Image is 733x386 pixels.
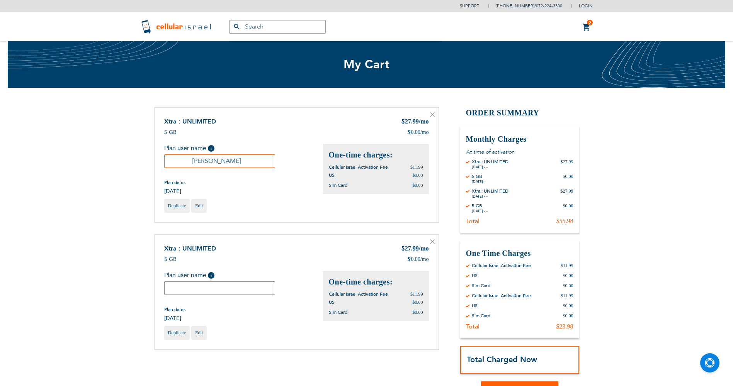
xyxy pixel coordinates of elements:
[563,203,573,213] div: $0.00
[191,199,207,213] a: Edit
[413,300,423,305] span: $0.00
[472,159,509,165] div: Xtra : UNLIMITED
[556,217,573,225] div: $55.98
[563,283,573,289] div: $0.00
[407,256,411,263] span: $
[472,303,478,309] div: US
[563,173,573,184] div: $0.00
[407,129,411,136] span: $
[164,271,206,279] span: Plan user name
[164,199,190,213] a: Duplicate
[582,23,591,32] a: 2
[164,326,190,340] a: Duplicate
[460,3,479,9] a: Support
[329,164,388,170] span: Cellular Israel Activation Fee
[141,19,214,34] img: Cellular Israel
[472,179,488,184] div: [DATE] - -
[410,291,423,297] span: $11.99
[467,354,537,365] strong: Total Charged Now
[563,273,573,279] div: $0.00
[401,244,429,254] div: 27.99
[401,117,429,127] div: 27.99
[420,129,429,136] span: /mo
[472,262,531,269] div: Cellular Israel Activation Fee
[472,173,488,179] div: 5 GB
[472,165,509,169] div: [DATE] - -
[195,203,203,208] span: Edit
[168,203,186,208] span: Duplicate
[472,194,509,199] div: [DATE] - -
[579,3,593,9] span: Login
[466,323,480,330] div: Total
[401,118,405,127] span: $
[561,159,573,169] div: $27.99
[466,134,573,144] h3: Monthly Charges
[407,256,429,263] div: 0.00
[329,150,423,160] h2: One-time charges:
[329,291,388,297] span: Cellular Israel Activation Fee
[472,313,490,319] div: Sim Card
[472,188,509,194] div: Xtra : UNLIMITED
[329,299,335,305] span: US
[413,173,423,178] span: $0.00
[407,129,429,136] div: 0.00
[329,172,335,178] span: US
[466,148,573,156] p: At time of activation
[556,323,573,330] div: $23.98
[561,262,573,269] div: $11.99
[419,118,429,125] span: /mo
[208,145,214,152] span: Help
[164,117,216,126] a: Xtra : UNLIMITED
[419,245,429,252] span: /mo
[488,0,562,12] li: /
[472,273,478,279] div: US
[329,182,347,188] span: Sim Card
[168,330,186,335] span: Duplicate
[472,203,488,209] div: 5 GB
[329,277,423,287] h2: One-time charges:
[164,315,185,322] span: [DATE]
[191,326,207,340] a: Edit
[164,306,185,313] span: Plan dates
[496,3,534,9] a: [PHONE_NUMBER]
[466,217,480,225] div: Total
[413,183,423,188] span: $0.00
[195,330,203,335] span: Edit
[563,313,573,319] div: $0.00
[401,245,405,254] span: $
[472,209,488,213] div: [DATE] - -
[208,272,214,279] span: Help
[561,188,573,199] div: $27.99
[420,256,429,263] span: /mo
[344,56,390,73] span: My Cart
[413,310,423,315] span: $0.00
[561,293,573,299] div: $11.99
[329,309,347,315] span: Sim Card
[563,303,573,309] div: $0.00
[536,3,562,9] a: 072-224-3300
[460,107,579,119] h2: Order Summary
[164,188,185,195] span: [DATE]
[472,283,490,289] div: Sim Card
[229,20,326,34] input: Search
[588,20,591,26] span: 2
[164,129,177,136] span: 5 GB
[164,256,177,263] span: 5 GB
[164,244,216,253] a: Xtra : UNLIMITED
[164,144,206,152] span: Plan user name
[164,179,185,186] span: Plan dates
[472,293,531,299] div: Cellular Israel Activation Fee
[466,248,573,259] h3: One Time Charges
[410,164,423,170] span: $11.99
